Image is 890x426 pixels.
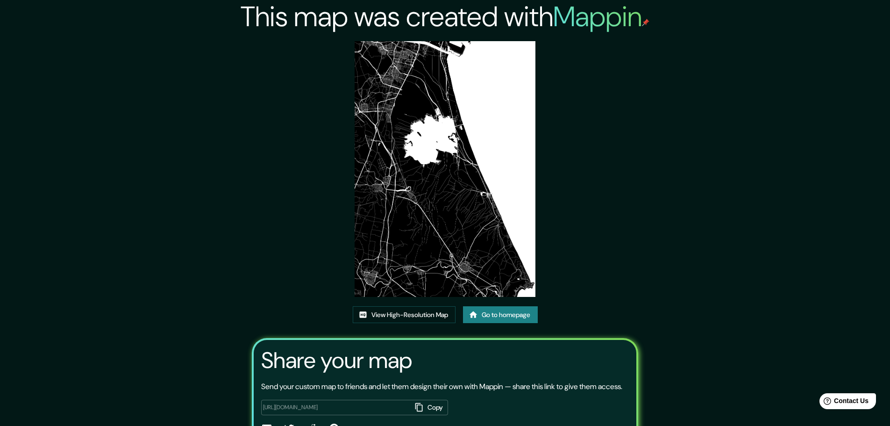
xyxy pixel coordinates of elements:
[261,381,622,392] p: Send your custom map to friends and let them design their own with Mappin — share this link to gi...
[353,306,456,324] a: View High-Resolution Map
[261,347,412,374] h3: Share your map
[412,400,448,415] button: Copy
[642,19,649,26] img: mappin-pin
[463,306,538,324] a: Go to homepage
[355,41,535,297] img: created-map
[807,390,880,416] iframe: Help widget launcher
